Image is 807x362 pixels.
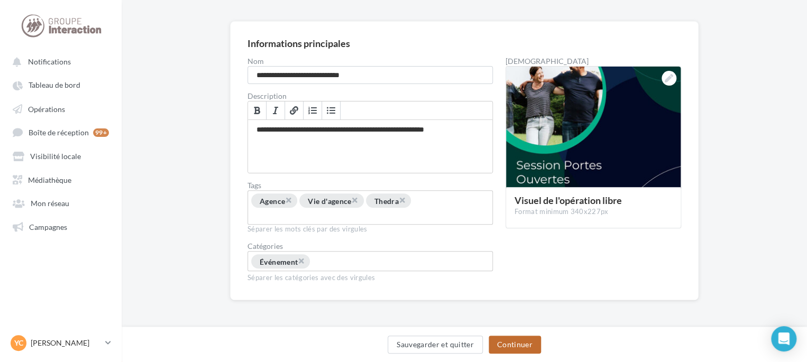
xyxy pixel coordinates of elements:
[247,190,493,225] div: Permet aux affiliés de trouver l'opération libre plus facilement
[247,251,493,271] div: Choisissez une catégorie
[247,182,493,189] label: Tags
[6,122,115,142] a: Boîte de réception 99+
[285,101,304,119] a: Lien
[304,101,322,119] a: Insérer/Supprimer une liste numérotée
[285,195,291,205] span: ×
[6,193,115,212] a: Mon réseau
[30,152,81,161] span: Visibilité locale
[29,81,80,90] span: Tableau de bord
[515,207,672,217] div: Format minimum 340x227px
[247,58,493,65] label: Nom
[247,271,493,283] div: Séparer les catégories avec des virgules
[489,336,541,354] button: Continuer
[6,146,115,165] a: Visibilité locale
[6,52,111,71] button: Notifications
[247,243,493,250] div: Catégories
[247,92,493,100] label: Description
[267,101,285,119] a: Italique (Ctrl+I)
[6,217,115,236] a: Campagnes
[31,338,101,348] p: [PERSON_NAME]
[388,336,483,354] button: Sauvegarder et quitter
[352,195,358,205] span: ×
[6,75,115,94] a: Tableau de bord
[322,101,341,119] a: Insérer/Supprimer une liste à puces
[308,196,351,205] span: Vie d'agence
[248,120,492,173] div: Permet de préciser les enjeux de la campagne à vos affiliés
[28,104,65,113] span: Opérations
[6,170,115,189] a: Médiathèque
[6,99,115,118] a: Opérations
[771,326,796,351] div: Open Intercom Messenger
[29,128,89,137] span: Boîte de réception
[29,222,67,231] span: Campagnes
[260,257,298,266] span: Événement
[247,39,350,48] div: Informations principales
[31,199,69,208] span: Mon réseau
[250,210,329,222] input: Permet aux affiliés de trouver l'opération libre plus facilement
[260,196,285,205] span: Agence
[14,338,23,348] span: YC
[515,196,672,205] div: Visuel de l'opération libre
[28,57,71,66] span: Notifications
[247,225,493,234] div: Séparer les mots clés par des virgules
[28,175,71,184] span: Médiathèque
[248,101,267,119] a: Gras (Ctrl+B)
[8,333,113,353] a: YC [PERSON_NAME]
[93,128,109,137] div: 99+
[298,256,304,266] span: ×
[374,196,399,205] span: Thedra
[311,256,390,268] input: Choisissez une catégorie
[399,195,405,205] span: ×
[506,58,681,65] div: [DEMOGRAPHIC_DATA]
